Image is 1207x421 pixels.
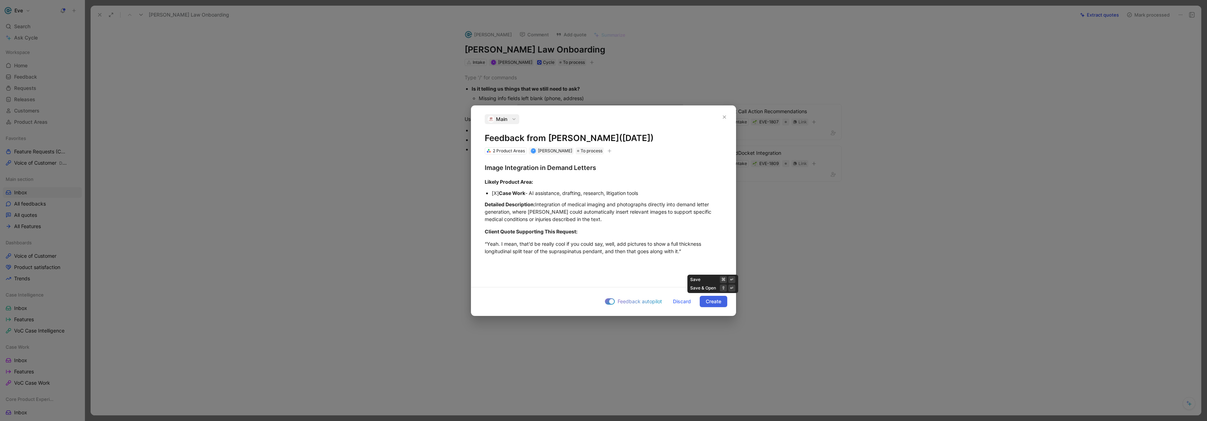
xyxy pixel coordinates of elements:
button: Feedback autopilot [603,297,664,306]
strong: Detailed Description: [485,201,535,207]
span: To process [581,147,602,154]
div: 2 Product Areas [493,147,525,154]
img: logo [488,116,495,123]
span: Feedback autopilot [618,297,662,306]
strong: Case Work [499,190,525,196]
span: Main [496,115,507,123]
span: [PERSON_NAME] [538,148,572,153]
strong: Client Quote Supporting This Request: [485,228,577,234]
div: [X] - AI assistance, drafting, research, litigation tools [492,189,722,197]
div: P [531,149,535,153]
div: Image Integration in Demand Letters [485,163,722,172]
button: logoMain [485,114,519,124]
strong: Likely Product Area: [485,179,533,185]
span: Discard [673,297,691,306]
button: Discard [667,296,697,307]
span: Create [706,297,721,306]
div: Integration of medical imaging and photographs directly into demand letter generation, where [PER... [485,201,722,223]
div: “Yeah. I mean, that’d be really cool if you could say, well, add pictures to show a full thicknes... [485,240,722,255]
h1: Feedback from [PERSON_NAME] ([DATE]) [485,133,722,144]
button: Create [700,296,727,307]
div: To process [576,147,604,154]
